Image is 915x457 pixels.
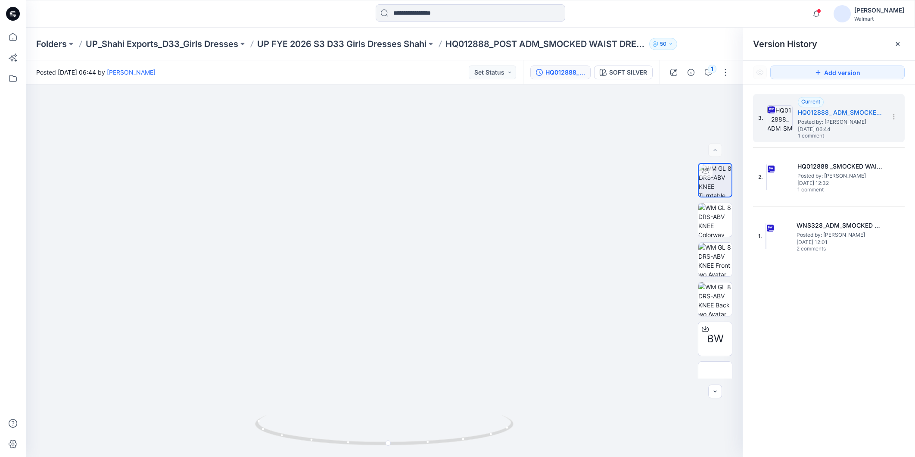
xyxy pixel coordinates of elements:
div: 1 [708,65,716,73]
span: 2 comments [797,246,857,253]
span: Posted [DATE] 06:44 by [36,68,156,77]
span: [DATE] 12:01 [797,239,883,245]
a: UP FYE 2026 S3 D33 Girls Dresses Shahi [257,38,426,50]
span: BW [707,331,724,347]
span: Current [801,98,820,105]
span: Posted by: Rahul Singh [797,172,884,180]
a: [PERSON_NAME] [107,69,156,76]
a: Folders [36,38,67,50]
button: Add version [770,66,905,79]
p: 50 [660,39,666,49]
img: WM GL 8 DRS-ABV KNEE Front wo Avatar [698,243,732,276]
button: Close [894,41,901,47]
div: HQ012888_ ADM_SMOCKED WAIST DRESS [545,68,585,77]
h5: HQ012888_ ADM_SMOCKED WAIST DRESS [798,107,884,118]
span: Posted by: Rahul Singh [797,231,883,239]
img: WM GL 8 DRS-ABV KNEE Turntable with Avatar [699,164,731,197]
a: UP_Shahi Exports_D33_Girls Dresses [86,38,238,50]
h5: WNS328_ADM_SMOCKED WAIST DRESS [797,220,883,231]
span: Version History [753,39,817,49]
div: SOFT SILVER [609,68,647,77]
span: [DATE] 12:32 [797,180,884,186]
img: WNS328_ADM_SMOCKED WAIST DRESS [766,223,766,249]
button: Show Hidden Versions [753,66,767,79]
button: 50 [649,38,677,50]
div: [PERSON_NAME] [854,5,904,16]
img: HQ012888_ ADM_SMOCKED WAIST DRESS [767,105,793,131]
span: 2. [758,173,763,181]
span: 1 comment [798,133,858,140]
p: HQ012888_POST ADM_SMOCKED WAIST DRESS [445,38,646,50]
button: SOFT SILVER [594,66,653,79]
button: 1 [701,66,715,79]
img: HQ012888 _SMOCKED WAIST DRESS (13-11-24) [766,164,767,190]
span: [DATE] 06:44 [798,126,884,132]
span: 1. [758,232,762,240]
div: Walmart [854,16,904,22]
button: Details [684,66,698,79]
span: 1 comment [797,187,858,194]
img: WM GL 8 DRS-ABV KNEE Colorway wo Avatar [698,203,732,237]
span: 3. [758,114,763,122]
img: avatar [834,5,851,22]
h5: HQ012888 _SMOCKED WAIST DRESS (13-11-24) [797,161,884,172]
img: WM GL 8 DRS-ABV KNEE Back wo Avatar [698,282,732,316]
span: Posted by: Rahul Singh [798,118,884,126]
button: HQ012888_ ADM_SMOCKED WAIST DRESS [530,66,591,79]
